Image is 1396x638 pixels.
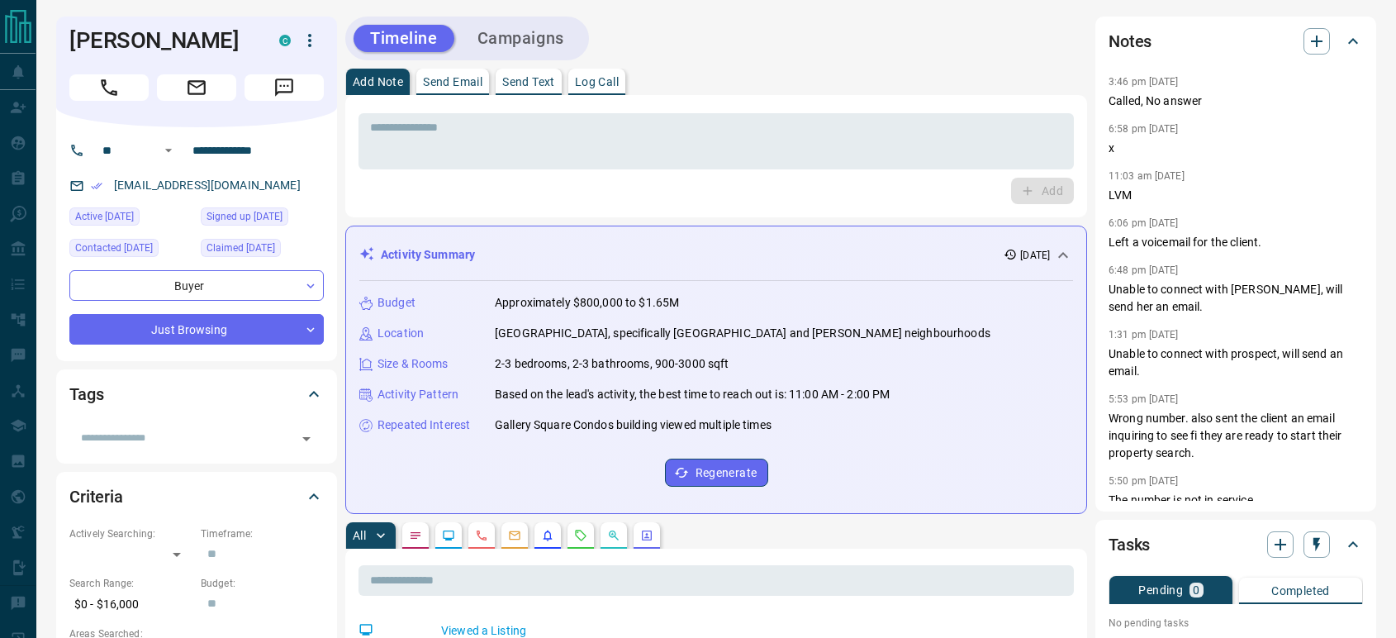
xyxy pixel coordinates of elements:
p: [DATE] [1020,248,1050,263]
p: Called, No answer [1109,93,1363,110]
p: Size & Rooms [377,355,449,373]
div: Just Browsing [69,314,324,345]
p: 5:50 pm [DATE] [1109,475,1179,487]
p: [GEOGRAPHIC_DATA], specifically [GEOGRAPHIC_DATA] and [PERSON_NAME] neighbourhoods [495,325,990,342]
svg: Agent Actions [640,529,653,542]
p: No pending tasks [1109,611,1363,636]
div: Fri May 24 2024 [69,239,192,262]
button: Regenerate [665,459,768,487]
p: Unable to connect with prospect, will send an email. [1109,345,1363,380]
p: Log Call [575,76,619,88]
p: 0 [1193,584,1199,596]
span: Signed up [DATE] [207,208,283,225]
svg: Calls [475,529,488,542]
div: Tags [69,374,324,414]
p: Search Range: [69,576,192,591]
button: Open [159,140,178,160]
svg: Lead Browsing Activity [442,529,455,542]
button: Open [295,427,318,450]
svg: Notes [409,529,422,542]
span: Active [DATE] [75,208,134,225]
p: $0 - $16,000 [69,591,192,618]
svg: Emails [508,529,521,542]
div: Fri Oct 10 2025 [69,207,192,231]
p: Unable to connect with [PERSON_NAME], will send her an email. [1109,281,1363,316]
span: Claimed [DATE] [207,240,275,256]
span: Email [157,74,236,101]
button: Campaigns [461,25,581,52]
svg: Listing Alerts [541,529,554,542]
div: Sun May 02 2021 [201,207,324,231]
p: Send Text [502,76,555,88]
p: Timeframe: [201,526,324,541]
span: Contacted [DATE] [75,240,153,256]
p: 3:46 pm [DATE] [1109,76,1179,88]
p: Budget: [201,576,324,591]
p: Budget [377,294,415,312]
p: Pending [1138,584,1183,596]
svg: Opportunities [607,529,620,542]
span: Message [245,74,324,101]
p: 6:58 pm [DATE] [1109,123,1179,135]
p: 1:31 pm [DATE] [1109,329,1179,340]
svg: Requests [574,529,587,542]
div: Activity Summary[DATE] [359,240,1073,270]
a: [EMAIL_ADDRESS][DOMAIN_NAME] [114,179,301,192]
p: 11:03 am [DATE] [1109,170,1185,182]
p: Activity Pattern [377,386,458,403]
p: 6:06 pm [DATE] [1109,217,1179,229]
h2: Tags [69,381,103,407]
div: Criteria [69,477,324,517]
p: Activity Summary [381,246,475,264]
h2: Criteria [69,483,123,510]
div: Notes [1109,21,1363,61]
p: Approximately $800,000 to $1.65M [495,294,679,312]
p: The number is not in service. [1109,492,1363,509]
p: All [353,530,366,541]
p: LVM [1109,187,1363,204]
p: x [1109,140,1363,157]
span: Call [69,74,149,101]
p: Gallery Square Condos building viewed multiple times [495,417,772,434]
p: Location [377,325,424,342]
p: 5:53 pm [DATE] [1109,393,1179,405]
p: Wrong number. also sent the client an email inquiring to see fi they are ready to start their pro... [1109,410,1363,462]
div: Tasks [1109,525,1363,564]
svg: Email Verified [91,180,102,192]
h2: Tasks [1109,531,1150,558]
p: Left a voicemail for the client. [1109,234,1363,251]
div: Wed Nov 29 2023 [201,239,324,262]
p: 2-3 bedrooms, 2-3 bathrooms, 900-3000 sqft [495,355,729,373]
p: Completed [1271,585,1330,597]
div: Buyer [69,270,324,301]
p: Based on the lead's activity, the best time to reach out is: 11:00 AM - 2:00 PM [495,386,890,403]
button: Timeline [354,25,454,52]
div: condos.ca [279,35,291,46]
p: Actively Searching: [69,526,192,541]
p: Add Note [353,76,403,88]
h2: Notes [1109,28,1151,55]
p: 6:48 pm [DATE] [1109,264,1179,276]
p: Repeated Interest [377,417,470,434]
h1: [PERSON_NAME] [69,27,254,54]
p: Send Email [423,76,482,88]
